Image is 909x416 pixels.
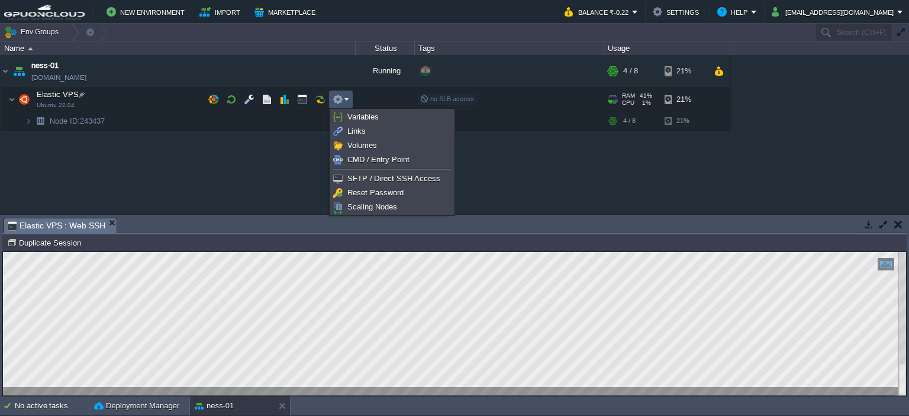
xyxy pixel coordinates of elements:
img: AMDAwAAAACH5BAEAAAAALAAAAAABAAEAAAICRAEAOw== [8,88,15,111]
div: 4 / 8 [623,55,638,87]
span: no SLB access [420,95,474,102]
img: AMDAwAAAACH5BAEAAAAALAAAAAABAAEAAAICRAEAOw== [16,88,33,111]
img: AMDAwAAAACH5BAEAAAAALAAAAAABAAEAAAICRAEAOw== [11,55,27,87]
span: Elastic VPS [36,89,80,99]
span: 243437 [49,116,107,126]
span: Variables [347,112,379,121]
div: Status [356,41,414,55]
img: AMDAwAAAACH5BAEAAAAALAAAAAABAAEAAAICRAEAOw== [32,112,49,130]
span: 41% [640,92,652,99]
button: New Environment [107,5,188,19]
img: AMDAwAAAACH5BAEAAAAALAAAAAABAAEAAAICRAEAOw== [1,55,10,87]
span: Ubuntu 22.04 [37,102,75,109]
span: Scaling Nodes [347,202,397,211]
span: Node ID: [50,117,80,125]
a: SFTP / Direct SSH Access [331,172,453,185]
button: Duplicate Session [7,237,85,248]
div: 21% [665,112,703,130]
button: Balance ₹-0.22 [565,5,632,19]
button: Help [717,5,751,19]
button: Deployment Manager [94,400,179,412]
button: Import [199,5,244,19]
span: Links [347,127,366,136]
div: 21% [665,88,703,111]
span: SFTP / Direct SSH Access [347,174,440,183]
a: CMD / Entry Point [331,153,453,166]
div: Name [1,41,355,55]
iframe: To enrich screen reader interactions, please activate Accessibility in Grammarly extension settings [3,252,906,396]
span: CMD / Entry Point [347,155,410,164]
span: Elastic VPS : Web SSH [8,218,105,233]
span: CPU [622,99,634,107]
a: ness-01 [31,60,59,72]
div: Running [356,55,415,87]
div: No active tasks [15,396,89,415]
span: Volumes [347,141,377,150]
div: Tags [415,41,604,55]
div: Usage [605,41,730,55]
a: Reset Password [331,186,453,199]
a: Links [331,125,453,138]
span: 1% [639,99,651,107]
button: Env Groups [4,24,63,40]
a: Variables [331,111,453,124]
div: 4 / 8 [623,112,636,130]
span: [DOMAIN_NAME] [31,72,86,83]
span: Reset Password [347,188,404,197]
img: GPUonCLOUD [4,5,85,20]
button: [EMAIL_ADDRESS][DOMAIN_NAME] [772,5,897,19]
img: AMDAwAAAACH5BAEAAAAALAAAAAABAAEAAAICRAEAOw== [28,47,33,50]
span: RAM [622,92,635,99]
img: AMDAwAAAACH5BAEAAAAALAAAAAABAAEAAAICRAEAOw== [25,112,32,130]
button: Settings [653,5,702,19]
a: Elastic VPSUbuntu 22.04 [36,90,80,99]
a: Scaling Nodes [331,201,453,214]
button: ness-01 [195,400,234,412]
button: Marketplace [254,5,319,19]
div: 21% [665,55,703,87]
a: Node ID:243437 [49,116,107,126]
a: Volumes [331,139,453,152]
